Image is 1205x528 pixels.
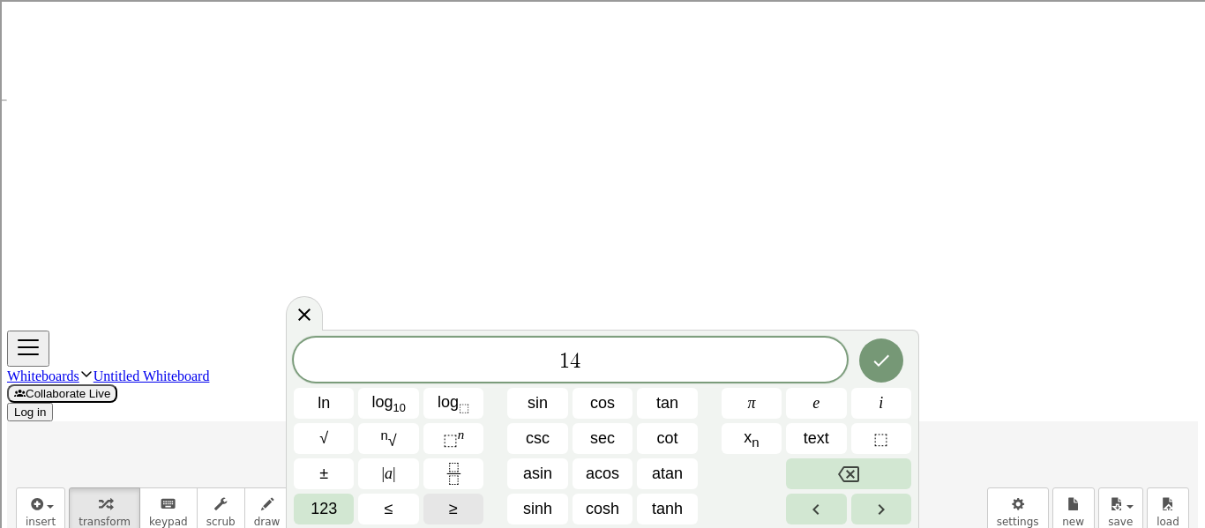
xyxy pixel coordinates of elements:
span: tanh [652,500,683,518]
button: Arctangent [637,458,697,489]
span: asin [523,465,552,483]
button: Arcsine [507,458,567,489]
div: Move To ... [7,39,1198,55]
div: Move To ... [7,118,1198,134]
button: Plus minus [294,458,354,489]
span: e [812,394,820,413]
div: Delete [7,55,1198,71]
button: Backspace [786,458,911,489]
span: i [879,394,883,413]
sup: n [458,428,465,442]
div: Sign out [7,86,1198,102]
div: Sort A > Z [7,7,1198,23]
span: | [382,465,385,482]
sub: 10 [393,400,406,413]
button: Cotangent [637,423,697,454]
span: 123 [311,500,337,518]
span: sec [590,429,615,448]
div: Sort New > Old [7,23,1198,39]
button: Cosine [573,388,632,419]
span: log [371,393,405,414]
span: π [747,394,755,413]
button: Left arrow [786,494,846,524]
button: Hyperbolic tangent [637,494,697,524]
span: x [744,428,759,450]
button: Sine [507,388,567,419]
span: atan [652,465,683,483]
button: Greater than or equal [423,494,483,524]
span: ≥ [449,500,458,518]
button: Logarithm [358,388,418,419]
button: Done [859,338,903,383]
span: sinh [523,500,552,518]
span: ⬚ [873,429,888,449]
span: √ [381,428,397,450]
span: cosh [586,500,619,518]
div: Rename [7,102,1198,118]
span: √ [319,429,328,448]
span: 1 [559,351,570,372]
button: i [851,388,911,419]
span: ln [318,394,330,413]
span: acos [586,465,619,483]
span: cos [590,394,615,413]
button: Superscript [423,423,483,454]
button: Cosecant [507,423,567,454]
button: nth root [358,423,418,454]
button: Secant [573,423,632,454]
button: Less than or equal [358,494,418,524]
button: Square root [294,423,354,454]
span: ≤ [385,500,393,518]
button: Logarithm with base [423,388,483,419]
span: transform [79,516,131,528]
div: Options [7,71,1198,86]
span: sin [528,394,548,413]
span: cot [656,429,677,448]
button: Text [786,423,846,454]
span: ⬚ [443,431,458,449]
sup: n [381,428,388,442]
span: a [382,465,396,483]
sub: ⬚ [459,400,469,413]
button: Hyperbolic sine [507,494,567,524]
sub: n [752,434,759,449]
span: ± [319,465,328,483]
span: log [438,393,469,414]
button: Subscript [722,423,782,454]
button: Right arrow [851,494,911,524]
button: Absolute value [358,458,418,489]
button: e [786,388,846,419]
span: | [393,465,396,482]
button: Placeholder [851,423,911,454]
button: Fraction [423,458,483,489]
button: Default keyboard [294,494,354,524]
span: csc [526,429,550,448]
button: Hyperbolic cosine [573,494,632,524]
span: tan [656,394,678,413]
button: Natural logarithm [294,388,354,419]
span: 4 [570,351,580,372]
span: text [804,429,829,448]
button: π [722,388,782,419]
button: Arccosine [573,458,632,489]
button: Tangent [637,388,697,419]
